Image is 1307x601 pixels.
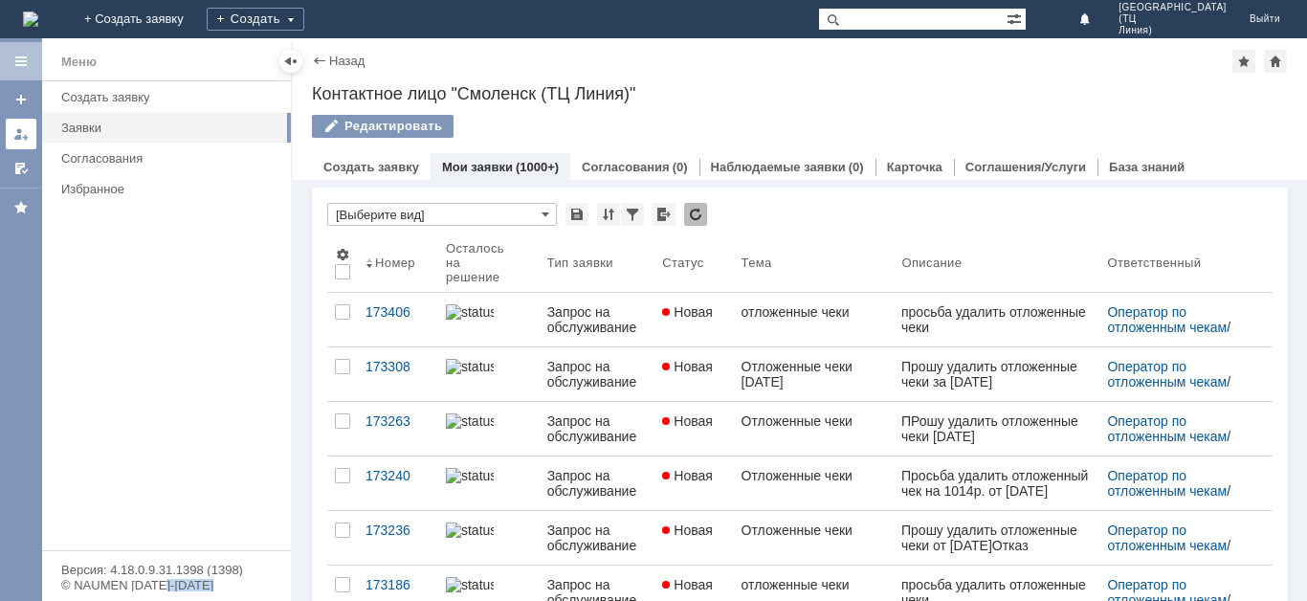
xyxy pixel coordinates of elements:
a: Оператор по отложенным чекам [1107,304,1227,335]
a: Запрос на обслуживание [540,511,655,565]
a: Согласования [582,160,670,174]
div: 173236 [366,523,431,538]
div: Скрыть меню [279,50,302,73]
a: Мои заявки [442,160,513,174]
div: 173308 [366,359,431,374]
a: Запрос на обслуживание [540,402,655,456]
div: 173240 [366,468,431,483]
div: Сохранить вид [565,203,588,226]
div: Заявки [61,121,279,135]
a: statusbar-100 (1).png [438,402,540,456]
a: Перейти на домашнюю страницу [23,11,38,27]
a: statusbar-100 (1).png [438,293,540,346]
a: 173263 [358,402,438,456]
div: 173406 [366,304,431,320]
div: / [1107,468,1250,499]
a: Наблюдаемые заявки [711,160,846,174]
a: Отложенные чеки [734,456,895,510]
span: Расширенный поиск [1007,9,1026,27]
div: / [1107,304,1250,335]
img: statusbar-100 (1).png [446,413,494,429]
a: отложенные чеки [734,293,895,346]
div: (0) [849,160,864,174]
a: Назад [329,54,365,68]
a: База знаний [1109,160,1185,174]
div: Статус [662,256,703,270]
span: Новая [662,359,713,374]
div: Избранное [61,182,258,196]
div: Сортировка... [597,203,620,226]
a: Отложенные чеки [DATE] [734,347,895,401]
span: Линия) [1119,25,1227,36]
a: Отложенные чеки [734,402,895,456]
div: Запрос на обслуживание [547,304,648,335]
a: Запрос на обслуживание [540,347,655,401]
a: Мои заявки [6,119,36,149]
div: Номер [375,256,415,270]
th: Статус [654,234,733,293]
a: 173308 [358,347,438,401]
div: / [1107,359,1250,390]
div: Сделать домашней страницей [1264,50,1287,73]
a: Новая [654,511,733,565]
div: Тема [742,256,772,270]
a: Новая [654,402,733,456]
a: Запрос на обслуживание [540,293,655,346]
div: / [1107,413,1250,444]
a: statusbar-100 (1).png [438,456,540,510]
div: Контактное лицо "Смоленск (ТЦ Линия)" [312,84,1288,103]
div: Запрос на обслуживание [547,523,648,553]
div: 173263 [366,413,431,429]
div: Запрос на обслуживание [547,413,648,444]
div: Отложенные чеки [742,468,887,483]
div: отложенные чеки [742,304,887,320]
div: Запрос на обслуживание [547,468,648,499]
a: statusbar-100 (1).png [438,347,540,401]
a: Соглашения/Услуги [965,160,1086,174]
img: statusbar-100 (1).png [446,304,494,320]
img: statusbar-100 (1).png [446,523,494,538]
span: Новая [662,304,713,320]
div: 173186 [366,577,431,592]
a: Заявки [54,113,287,143]
a: Создать заявку [6,84,36,115]
span: [GEOGRAPHIC_DATA] [1119,2,1227,13]
div: Отложенные чеки [DATE] [742,359,887,390]
div: © NAUMEN [DATE]-[DATE] [61,579,272,591]
div: Создать заявку [61,90,279,104]
div: Запрос на обслуживание [547,359,648,390]
div: отложенные чеки [742,577,887,592]
div: Добавить в избранное [1232,50,1255,73]
th: Тема [734,234,895,293]
div: Создать [207,8,304,31]
a: Карточка [887,160,942,174]
span: Новая [662,413,713,429]
div: Отложенные чеки [742,413,887,429]
div: (1000+) [516,160,559,174]
a: Оператор по отложенным чекам [1107,468,1227,499]
a: Оператор по отложенным чекам [1107,413,1227,444]
div: Фильтрация... [621,203,644,226]
a: Мои согласования [6,153,36,184]
img: statusbar-100 (1).png [446,577,494,592]
a: 173406 [358,293,438,346]
div: (0) [673,160,688,174]
a: Отложенные чеки [734,511,895,565]
div: Описание [901,256,962,270]
a: 173240 [358,456,438,510]
span: (ТЦ [1119,13,1227,25]
th: Номер [358,234,438,293]
a: Новая [654,347,733,401]
div: Отложенные чеки [742,523,887,538]
th: Тип заявки [540,234,655,293]
th: Осталось на решение [438,234,540,293]
a: Оператор по отложенным чекам [1107,359,1227,390]
a: 173236 [358,511,438,565]
div: Экспорт списка [653,203,676,226]
a: Новая [654,293,733,346]
div: / [1107,523,1250,553]
img: logo [23,11,38,27]
a: Согласования [54,144,287,173]
div: Тип заявки [547,256,613,270]
div: Версия: 4.18.0.9.31.1398 (1398) [61,564,272,576]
